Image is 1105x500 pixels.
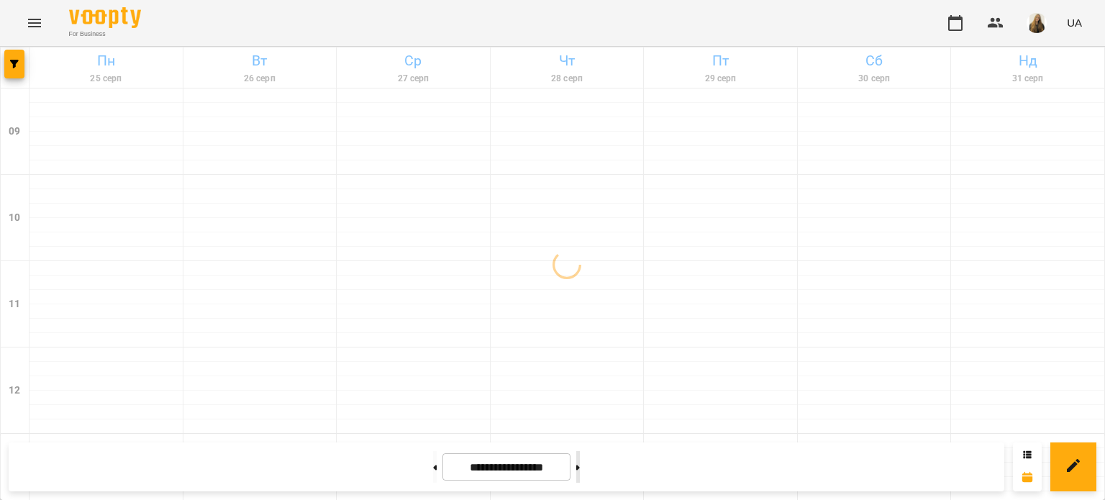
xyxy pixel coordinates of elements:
[9,124,20,140] h6: 09
[646,72,795,86] h6: 29 серп
[32,72,181,86] h6: 25 серп
[1067,15,1082,30] span: UA
[953,72,1102,86] h6: 31 серп
[69,7,141,28] img: Voopty Logo
[9,296,20,312] h6: 11
[646,50,795,72] h6: Пт
[339,50,488,72] h6: Ср
[1027,13,1047,33] img: e6d74434a37294e684abaaa8ba944af6.png
[186,50,335,72] h6: Вт
[17,6,52,40] button: Menu
[493,50,642,72] h6: Чт
[1061,9,1088,36] button: UA
[9,383,20,399] h6: 12
[69,29,141,39] span: For Business
[9,210,20,226] h6: 10
[32,50,181,72] h6: Пн
[339,72,488,86] h6: 27 серп
[493,72,642,86] h6: 28 серп
[800,72,949,86] h6: 30 серп
[800,50,949,72] h6: Сб
[186,72,335,86] h6: 26 серп
[953,50,1102,72] h6: Нд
